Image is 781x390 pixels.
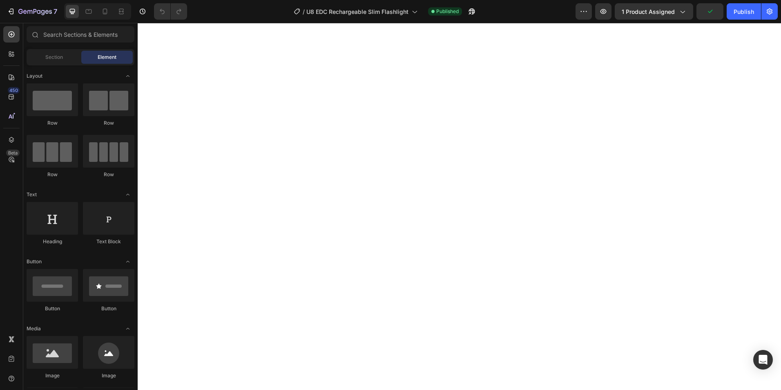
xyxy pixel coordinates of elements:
[27,171,78,178] div: Row
[83,372,134,379] div: Image
[27,191,37,198] span: Text
[83,238,134,245] div: Text Block
[121,322,134,335] span: Toggle open
[98,54,116,61] span: Element
[734,7,754,16] div: Publish
[83,171,134,178] div: Row
[27,26,134,43] input: Search Sections & Elements
[6,150,20,156] div: Beta
[436,8,459,15] span: Published
[121,255,134,268] span: Toggle open
[27,325,41,332] span: Media
[83,305,134,312] div: Button
[27,372,78,379] div: Image
[8,87,20,94] div: 450
[138,23,781,390] iframe: Design area
[303,7,305,16] span: /
[27,238,78,245] div: Heading
[622,7,675,16] span: 1 product assigned
[306,7,408,16] span: U8 EDC Rechargeable Slim Flashlight
[121,188,134,201] span: Toggle open
[27,72,42,80] span: Layout
[3,3,61,20] button: 7
[45,54,63,61] span: Section
[154,3,187,20] div: Undo/Redo
[27,258,42,265] span: Button
[27,119,78,127] div: Row
[615,3,693,20] button: 1 product assigned
[727,3,761,20] button: Publish
[121,69,134,83] span: Toggle open
[54,7,57,16] p: 7
[753,350,773,370] div: Open Intercom Messenger
[27,305,78,312] div: Button
[83,119,134,127] div: Row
